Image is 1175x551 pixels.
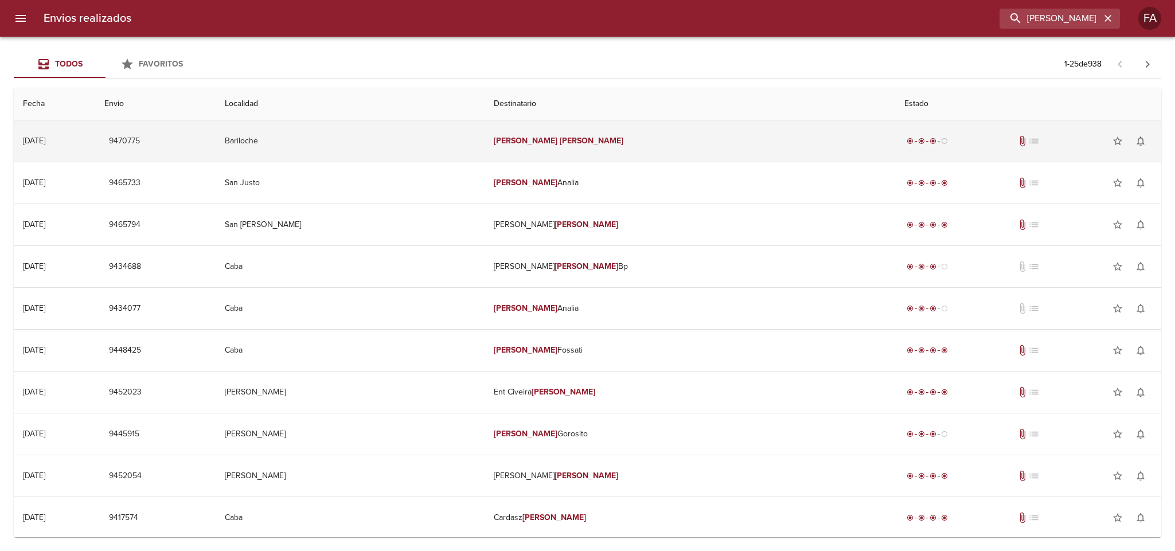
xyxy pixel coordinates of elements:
[1129,213,1152,236] button: Activar notificaciones
[941,389,948,396] span: radio_button_checked
[23,345,45,355] div: [DATE]
[95,88,216,120] th: Envio
[907,221,914,228] span: radio_button_checked
[1000,9,1100,29] input: buscar
[1106,130,1129,153] button: Agregar a favoritos
[1028,386,1040,398] span: No tiene pedido asociado
[1134,50,1161,78] span: Pagina siguiente
[895,88,1161,120] th: Estado
[216,497,485,538] td: Caba
[941,305,948,312] span: radio_button_unchecked
[930,179,936,186] span: radio_button_checked
[494,136,557,146] em: [PERSON_NAME]
[904,219,950,230] div: Entregado
[941,472,948,479] span: radio_button_checked
[560,136,623,146] em: [PERSON_NAME]
[1135,219,1146,230] span: notifications_none
[216,372,485,413] td: [PERSON_NAME]
[1028,470,1040,482] span: No tiene pedido asociado
[14,88,95,120] th: Fecha
[907,263,914,270] span: radio_button_checked
[216,455,485,497] td: [PERSON_NAME]
[1028,303,1040,314] span: No tiene pedido asociado
[1129,464,1152,487] button: Activar notificaciones
[1112,177,1123,189] span: star_border
[109,302,140,316] span: 9434077
[104,466,146,487] button: 9452054
[1017,345,1028,356] span: Tiene documentos adjuntos
[1135,512,1146,523] span: notifications_none
[23,471,45,480] div: [DATE]
[1028,428,1040,440] span: No tiene pedido asociado
[14,50,197,78] div: Tabs Envios
[109,260,141,274] span: 9434688
[1017,470,1028,482] span: Tiene documentos adjuntos
[1112,303,1123,314] span: star_border
[216,204,485,245] td: San [PERSON_NAME]
[930,263,936,270] span: radio_button_checked
[930,431,936,437] span: radio_button_checked
[104,256,146,278] button: 9434688
[930,347,936,354] span: radio_button_checked
[1138,7,1161,30] div: Abrir información de usuario
[918,472,925,479] span: radio_button_checked
[1106,171,1129,194] button: Agregar a favoritos
[1129,339,1152,362] button: Activar notificaciones
[1106,297,1129,320] button: Agregar a favoritos
[1129,130,1152,153] button: Activar notificaciones
[494,429,557,439] em: [PERSON_NAME]
[918,431,925,437] span: radio_button_checked
[485,162,895,204] td: Analia
[1106,506,1129,529] button: Agregar a favoritos
[104,298,145,319] button: 9434077
[904,261,950,272] div: En viaje
[55,59,83,69] span: Todos
[555,220,618,229] em: [PERSON_NAME]
[216,413,485,455] td: [PERSON_NAME]
[904,303,950,314] div: En viaje
[104,382,146,403] button: 9452023
[555,261,618,271] em: [PERSON_NAME]
[44,9,131,28] h6: Envios realizados
[907,431,914,437] span: radio_button_checked
[907,347,914,354] span: radio_button_checked
[1135,261,1146,272] span: notifications_none
[104,131,145,152] button: 9470775
[930,389,936,396] span: radio_button_checked
[1017,303,1028,314] span: No tiene documentos adjuntos
[23,513,45,522] div: [DATE]
[904,135,950,147] div: En viaje
[104,214,145,236] button: 9465794
[1112,512,1123,523] span: star_border
[109,176,140,190] span: 9465733
[907,138,914,144] span: radio_button_checked
[485,330,895,371] td: Fossati
[555,471,618,480] em: [PERSON_NAME]
[485,288,895,329] td: Analia
[918,263,925,270] span: radio_button_checked
[23,429,45,439] div: [DATE]
[907,305,914,312] span: radio_button_checked
[1017,261,1028,272] span: No tiene documentos adjuntos
[918,221,925,228] span: radio_button_checked
[1112,470,1123,482] span: star_border
[1129,423,1152,446] button: Activar notificaciones
[907,389,914,396] span: radio_button_checked
[1112,386,1123,398] span: star_border
[1106,464,1129,487] button: Agregar a favoritos
[930,305,936,312] span: radio_button_checked
[907,472,914,479] span: radio_button_checked
[104,340,146,361] button: 9448425
[1017,177,1028,189] span: Tiene documentos adjuntos
[1017,135,1028,147] span: Tiene documentos adjuntos
[485,204,895,245] td: [PERSON_NAME]
[904,428,950,440] div: En viaje
[104,424,144,445] button: 9445915
[7,5,34,32] button: menu
[941,514,948,521] span: radio_button_checked
[1017,219,1028,230] span: Tiene documentos adjuntos
[1129,255,1152,278] button: Activar notificaciones
[485,413,895,455] td: Gorosito
[494,178,557,187] em: [PERSON_NAME]
[104,507,143,529] button: 9417574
